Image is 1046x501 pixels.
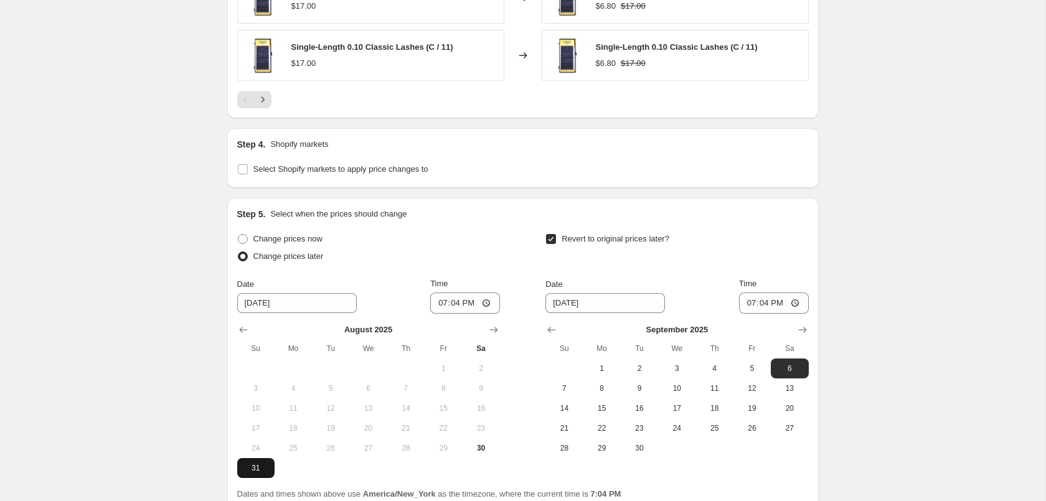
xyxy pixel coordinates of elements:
span: Single-Length 0.10 Classic Lashes (C / 11) [291,42,453,52]
span: 20 [354,423,382,433]
span: Sa [467,344,494,354]
span: 22 [588,423,616,433]
span: 21 [550,423,578,433]
span: 20 [776,403,803,413]
button: Monday September 22 2025 [583,418,621,438]
span: 19 [738,403,766,413]
button: Tuesday September 9 2025 [621,378,658,398]
span: 13 [776,383,803,393]
button: Sunday September 14 2025 [545,398,583,418]
span: 14 [550,403,578,413]
span: 5 [317,383,344,393]
button: Friday September 12 2025 [733,378,771,398]
span: 7 [550,383,578,393]
th: Monday [583,339,621,358]
button: Saturday August 9 2025 [462,378,499,398]
button: Saturday September 27 2025 [771,418,808,438]
span: 25 [280,443,307,453]
nav: Pagination [237,91,271,108]
span: Tu [626,344,653,354]
button: Thursday August 7 2025 [387,378,425,398]
button: Friday August 15 2025 [425,398,462,418]
button: Wednesday September 3 2025 [658,358,695,378]
th: Thursday [695,339,733,358]
button: Sunday August 24 2025 [237,438,275,458]
th: Thursday [387,339,425,358]
button: Thursday September 25 2025 [695,418,733,438]
button: Saturday August 16 2025 [462,398,499,418]
span: 7 [392,383,420,393]
button: Monday September 8 2025 [583,378,621,398]
span: 3 [242,383,270,393]
th: Monday [275,339,312,358]
button: Wednesday August 6 2025 [349,378,387,398]
div: $6.80 [596,57,616,70]
button: Sunday August 10 2025 [237,398,275,418]
span: We [663,344,690,354]
span: Tu [317,344,344,354]
button: Monday September 15 2025 [583,398,621,418]
span: 18 [280,423,307,433]
b: America/New_York [363,489,436,499]
span: Time [430,279,448,288]
button: Wednesday August 13 2025 [349,398,387,418]
span: Select Shopify markets to apply price changes to [253,164,428,174]
div: $17.00 [291,57,316,70]
button: Tuesday September 16 2025 [621,398,658,418]
button: Friday August 1 2025 [425,358,462,378]
span: 16 [626,403,653,413]
span: 12 [317,403,344,413]
button: Wednesday September 10 2025 [658,378,695,398]
span: 27 [776,423,803,433]
button: Sunday September 28 2025 [545,438,583,458]
span: 15 [430,403,457,413]
span: 1 [430,363,457,373]
button: Friday September 26 2025 [733,418,771,438]
input: 8/30/2025 [545,293,665,313]
span: 11 [700,383,728,393]
span: 9 [626,383,653,393]
button: Friday August 29 2025 [425,438,462,458]
button: Show next month, October 2025 [794,321,811,339]
th: Tuesday [621,339,658,358]
button: Show next month, September 2025 [485,321,502,339]
th: Saturday [771,339,808,358]
span: 25 [700,423,728,433]
button: Monday August 4 2025 [275,378,312,398]
button: Wednesday August 27 2025 [349,438,387,458]
button: Tuesday August 12 2025 [312,398,349,418]
span: 10 [663,383,690,393]
span: 26 [738,423,766,433]
span: 15 [588,403,616,413]
button: Friday September 5 2025 [733,358,771,378]
span: Time [739,279,756,288]
span: 19 [317,423,344,433]
img: 10Single11mmStanding_3_80x.png [244,37,281,74]
button: Sunday September 7 2025 [545,378,583,398]
button: Today Saturday August 30 2025 [462,438,499,458]
span: 2 [626,363,653,373]
span: 11 [280,403,307,413]
th: Friday [425,339,462,358]
button: Show previous month, August 2025 [543,321,560,339]
span: 31 [242,463,270,473]
span: 28 [392,443,420,453]
th: Saturday [462,339,499,358]
button: Saturday September 20 2025 [771,398,808,418]
span: 1 [588,363,616,373]
span: 23 [467,423,494,433]
span: 28 [550,443,578,453]
span: 8 [430,383,457,393]
span: Fr [738,344,766,354]
input: 8/30/2025 [237,293,357,313]
span: 22 [430,423,457,433]
button: Thursday August 28 2025 [387,438,425,458]
button: Tuesday September 30 2025 [621,438,658,458]
span: Th [392,344,420,354]
span: 14 [392,403,420,413]
button: Show previous month, July 2025 [235,321,252,339]
span: 29 [588,443,616,453]
button: Monday August 25 2025 [275,438,312,458]
span: 4 [280,383,307,393]
span: Su [550,344,578,354]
